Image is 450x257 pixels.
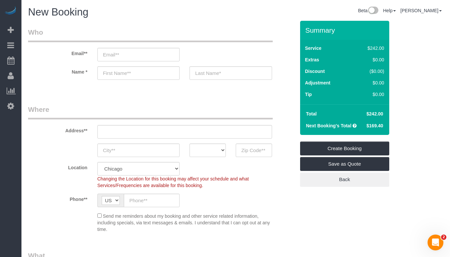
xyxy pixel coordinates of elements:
iframe: Intercom live chat [428,235,443,250]
span: $242.00 [366,111,383,116]
img: New interface [367,7,378,15]
label: Location [23,162,92,171]
a: Save as Quote [300,157,389,171]
a: Help [383,8,396,13]
a: [PERSON_NAME] [400,8,442,13]
a: Create Booking [300,142,389,155]
div: $0.00 [354,91,384,98]
div: $0.00 [354,56,384,63]
div: $242.00 [354,45,384,51]
label: Tip [305,91,312,98]
label: Discount [305,68,325,75]
span: 2 [441,235,446,240]
img: Automaid Logo [4,7,17,16]
strong: Total [306,111,317,116]
a: Back [300,173,389,186]
div: $0.00 [354,80,384,86]
span: New Booking [28,6,88,18]
span: Send me reminders about my booking and other service related information, including specials, via... [97,213,270,232]
input: Zip Code** [236,144,272,157]
label: Extras [305,56,319,63]
strong: Next Booking's Total [306,123,352,128]
a: Beta [358,8,378,13]
label: Service [305,45,322,51]
legend: Who [28,27,273,42]
label: Adjustment [305,80,330,86]
input: First Name** [97,66,180,80]
legend: Where [28,105,273,119]
label: Name * [23,66,92,75]
span: $169.40 [366,123,383,128]
div: ($0.00) [354,68,384,75]
span: Changing the Location for this booking may affect your schedule and what Services/Frequencies are... [97,176,249,188]
h3: Summary [305,26,386,34]
input: Last Name* [190,66,272,80]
